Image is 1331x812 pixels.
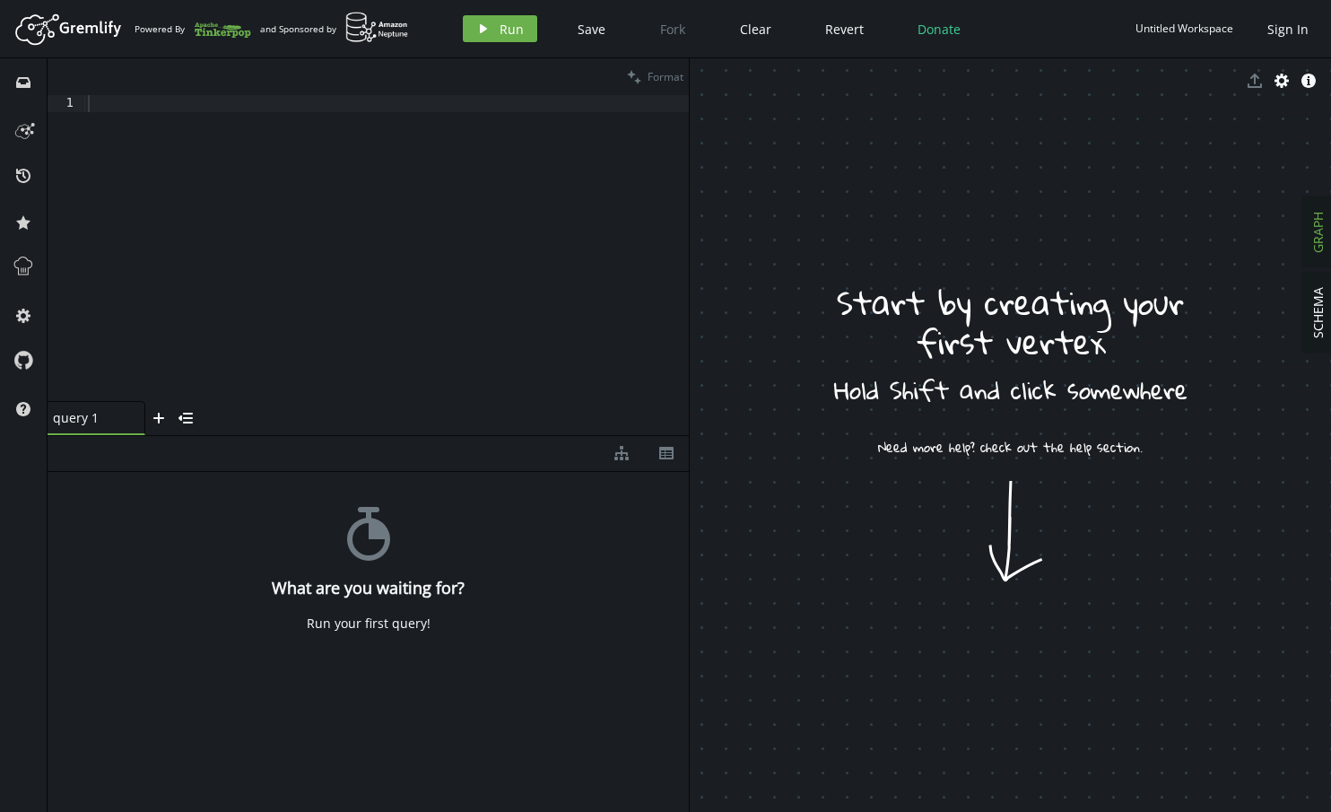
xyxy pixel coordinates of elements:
button: Fork [646,15,700,42]
h4: What are you waiting for? [272,579,465,598]
div: Run your first query! [307,616,431,632]
button: Save [564,15,619,42]
span: Donate [918,21,961,38]
button: Clear [726,15,785,42]
span: Revert [825,21,864,38]
button: Revert [812,15,877,42]
span: GRAPH [1309,212,1327,253]
div: 1 [48,95,85,112]
button: Sign In [1258,15,1318,42]
div: and Sponsored by [260,12,409,46]
div: Powered By [135,13,251,45]
span: query 1 [53,409,125,426]
img: AWS Neptune [345,12,409,43]
div: Untitled Workspace [1135,22,1233,35]
span: Sign In [1267,21,1309,38]
span: Save [578,21,605,38]
span: SCHEMA [1309,287,1327,338]
span: Clear [740,21,771,38]
button: Donate [904,15,974,42]
span: Run [500,21,524,38]
span: Fork [660,21,685,38]
span: Format [648,69,683,84]
button: Format [622,58,689,95]
button: Run [463,15,537,42]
